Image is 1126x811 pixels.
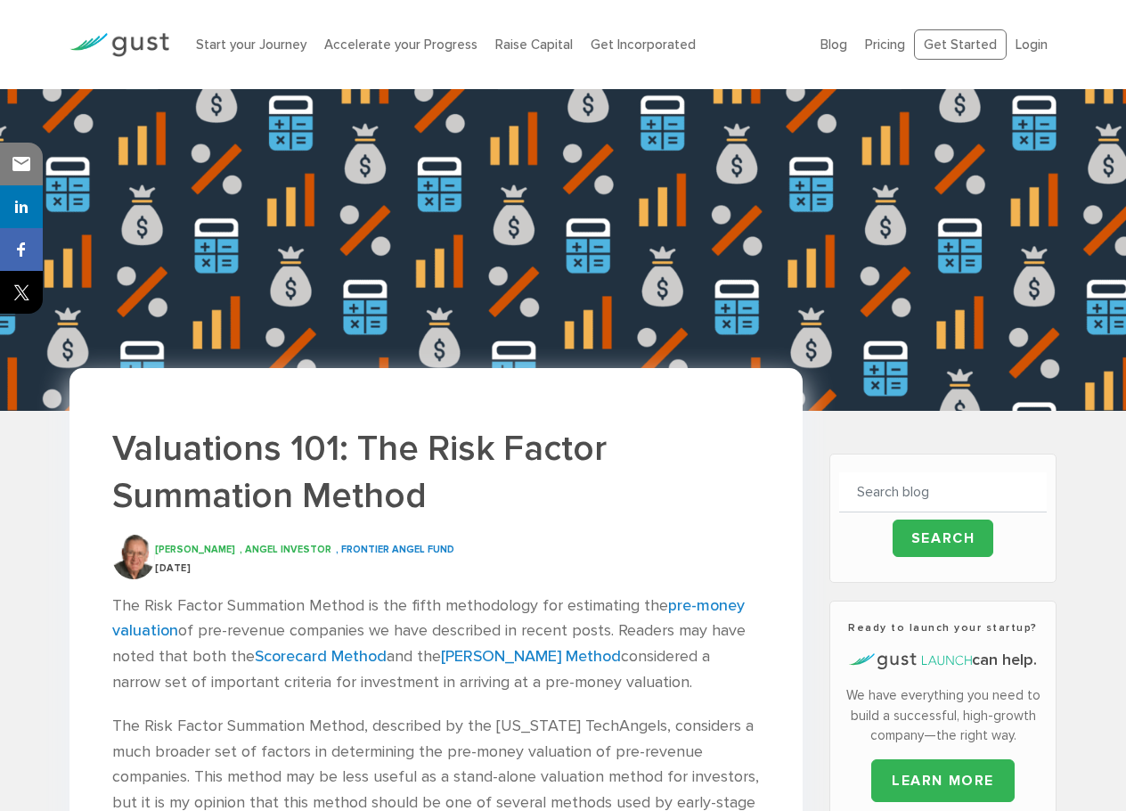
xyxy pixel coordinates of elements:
[441,647,621,666] a: [PERSON_NAME] Method
[820,37,847,53] a: Blog
[865,37,905,53] a: Pricing
[893,520,994,557] input: Search
[495,37,573,53] a: Raise Capital
[240,544,331,555] span: , Angel Investor
[112,425,760,520] h1: Valuations 101: The Risk Factor Summation Method
[255,647,387,666] a: Scorecard Method
[591,37,696,53] a: Get Incorporated
[112,535,155,579] img: Bill Payne
[324,37,477,53] a: Accelerate your Progress
[839,685,1046,746] p: We have everything you need to build a successful, high-growth company—the right way.
[69,33,169,57] img: Gust Logo
[1016,37,1048,53] a: Login
[839,649,1046,672] h4: can help.
[839,619,1046,635] h3: Ready to launch your startup?
[839,472,1046,512] input: Search blog
[155,544,235,555] span: [PERSON_NAME]
[155,562,191,574] span: [DATE]
[336,544,454,555] span: , Frontier Angel Fund
[112,594,760,696] p: The Risk Factor Summation Method is the fifth methodology for estimating the of pre-revenue compa...
[196,37,306,53] a: Start your Journey
[871,759,1015,802] a: LEARN MORE
[914,29,1007,61] a: Get Started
